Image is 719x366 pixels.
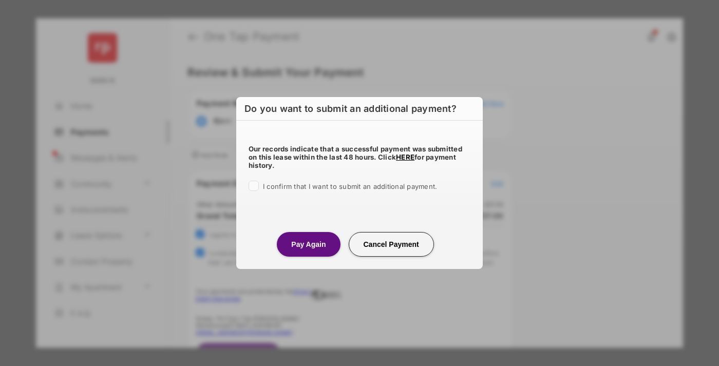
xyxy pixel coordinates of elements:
button: Pay Again [277,232,340,257]
span: I confirm that I want to submit an additional payment. [263,182,437,190]
a: HERE [396,153,414,161]
h6: Do you want to submit an additional payment? [236,97,483,121]
button: Cancel Payment [349,232,434,257]
h5: Our records indicate that a successful payment was submitted on this lease within the last 48 hou... [249,145,470,169]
